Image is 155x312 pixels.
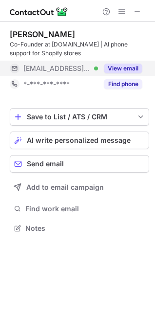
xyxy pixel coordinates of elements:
[27,136,131,144] span: AI write personalized message
[26,183,104,191] span: Add to email campaign
[23,64,91,73] span: [EMAIL_ADDRESS][DOMAIN_NAME]
[27,113,132,121] div: Save to List / ATS / CRM
[25,224,145,233] span: Notes
[10,178,149,196] button: Add to email campaign
[10,155,149,173] button: Send email
[10,202,149,216] button: Find work email
[104,64,142,73] button: Reveal Button
[25,204,145,213] span: Find work email
[10,6,68,18] img: ContactOut v5.3.10
[104,79,142,89] button: Reveal Button
[10,132,149,149] button: AI write personalized message
[10,40,149,58] div: Co-Founder at [DOMAIN_NAME] | AI phone support for Shopify stores
[10,29,75,39] div: [PERSON_NAME]
[27,160,64,168] span: Send email
[10,222,149,235] button: Notes
[10,108,149,126] button: save-profile-one-click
